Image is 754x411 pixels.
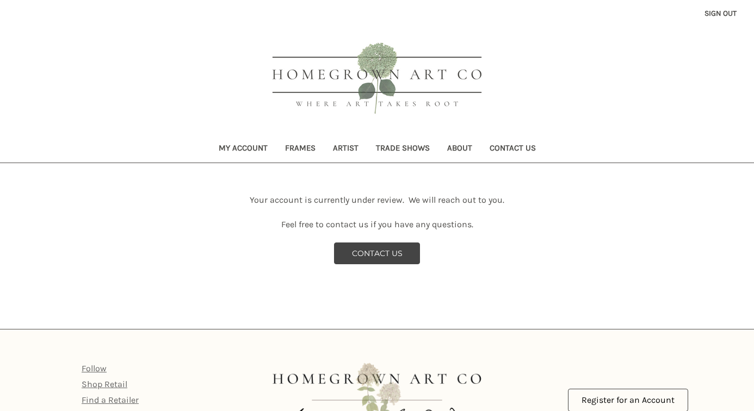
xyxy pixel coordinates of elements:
span: Your account is currently under review. We will reach out to you. [250,195,504,205]
a: Frames [276,136,324,163]
a: CONTACT US [334,242,421,264]
a: My Account [210,136,276,163]
img: HOMEGROWN ART CO [255,30,499,128]
a: Shop Retail [82,379,127,390]
a: About [438,136,481,163]
a: Artist [324,136,367,163]
a: Follow [82,364,107,374]
a: Contact Us [481,136,545,163]
a: Find a Retailer [82,395,139,406]
a: Trade Shows [367,136,438,163]
span: Feel free to contact us if you have any questions. [281,219,473,229]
